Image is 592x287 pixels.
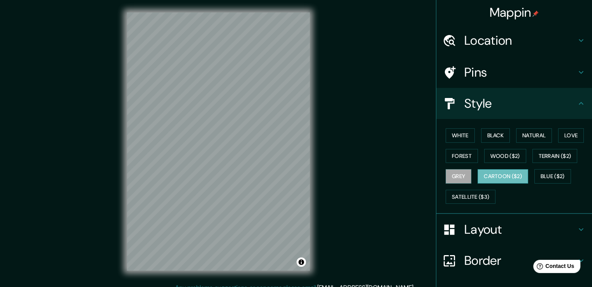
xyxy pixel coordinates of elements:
h4: Location [464,33,576,48]
button: Satellite ($3) [446,190,495,204]
div: Pins [436,57,592,88]
button: Love [558,128,584,143]
h4: Border [464,253,576,268]
button: White [446,128,475,143]
button: Black [481,128,510,143]
h4: Mappin [490,5,539,20]
button: Toggle attribution [297,257,306,267]
button: Grey [446,169,471,184]
img: pin-icon.png [532,10,539,17]
div: Style [436,88,592,119]
button: Cartoon ($2) [478,169,528,184]
div: Layout [436,214,592,245]
h4: Style [464,96,576,111]
button: Blue ($2) [534,169,571,184]
h4: Pins [464,65,576,80]
button: Natural [516,128,552,143]
iframe: Help widget launcher [523,257,583,278]
div: Border [436,245,592,276]
div: Location [436,25,592,56]
h4: Layout [464,222,576,237]
button: Forest [446,149,478,163]
button: Terrain ($2) [532,149,578,163]
canvas: Map [127,12,310,271]
button: Wood ($2) [484,149,526,163]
